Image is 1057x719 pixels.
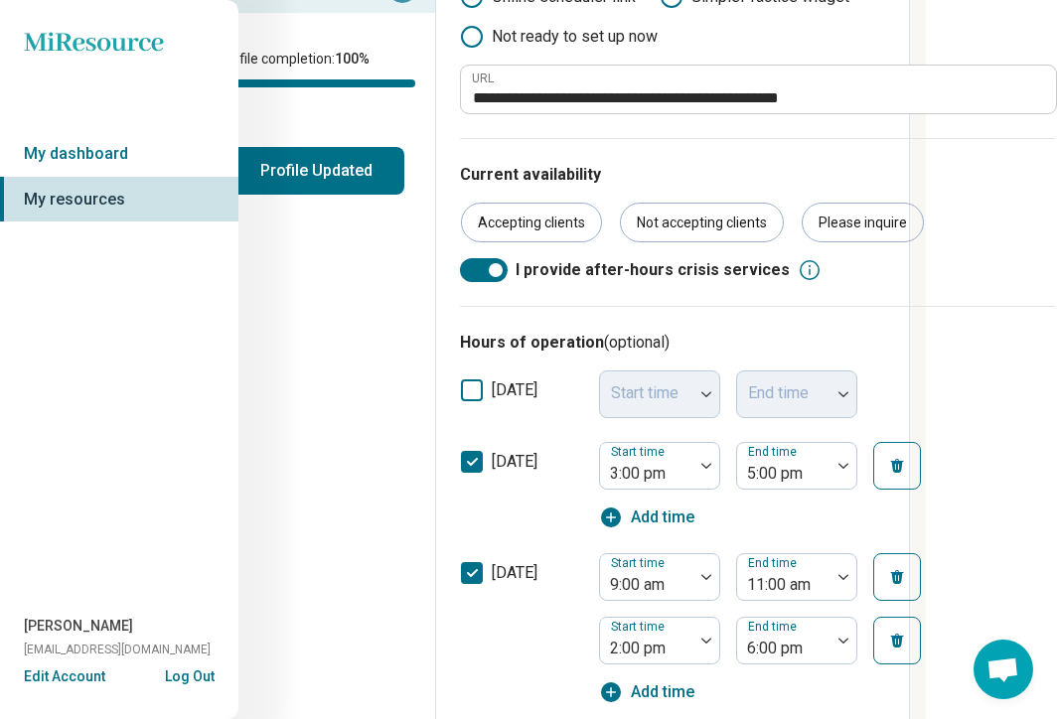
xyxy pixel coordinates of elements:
[198,37,435,99] div: Profile completion:
[748,620,801,634] label: End time
[460,25,658,49] label: Not ready to set up now
[802,203,924,242] div: Please inquire
[492,563,537,582] span: [DATE]
[516,258,790,282] span: I provide after-hours crisis services
[460,163,1055,187] p: Current availability
[599,680,694,704] button: Add time
[472,72,494,84] label: URL
[748,556,801,570] label: End time
[228,147,404,195] button: Profile Updated
[165,666,215,682] button: Log Out
[611,620,669,634] label: Start time
[604,333,670,352] span: (optional)
[24,616,133,637] span: [PERSON_NAME]
[218,79,415,87] div: Profile completion
[335,51,370,67] span: 100 %
[24,641,211,658] span: [EMAIL_ADDRESS][DOMAIN_NAME]
[631,505,694,529] span: Add time
[611,556,669,570] label: Start time
[611,445,669,459] label: Start time
[492,452,537,471] span: [DATE]
[461,203,602,242] div: Accepting clients
[631,680,694,704] span: Add time
[24,666,105,687] button: Edit Account
[974,640,1033,699] div: Open chat
[620,203,784,242] div: Not accepting clients
[492,380,537,399] span: [DATE]
[460,331,1055,355] h3: Hours of operation
[599,505,694,529] button: Add time
[748,445,801,459] label: End time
